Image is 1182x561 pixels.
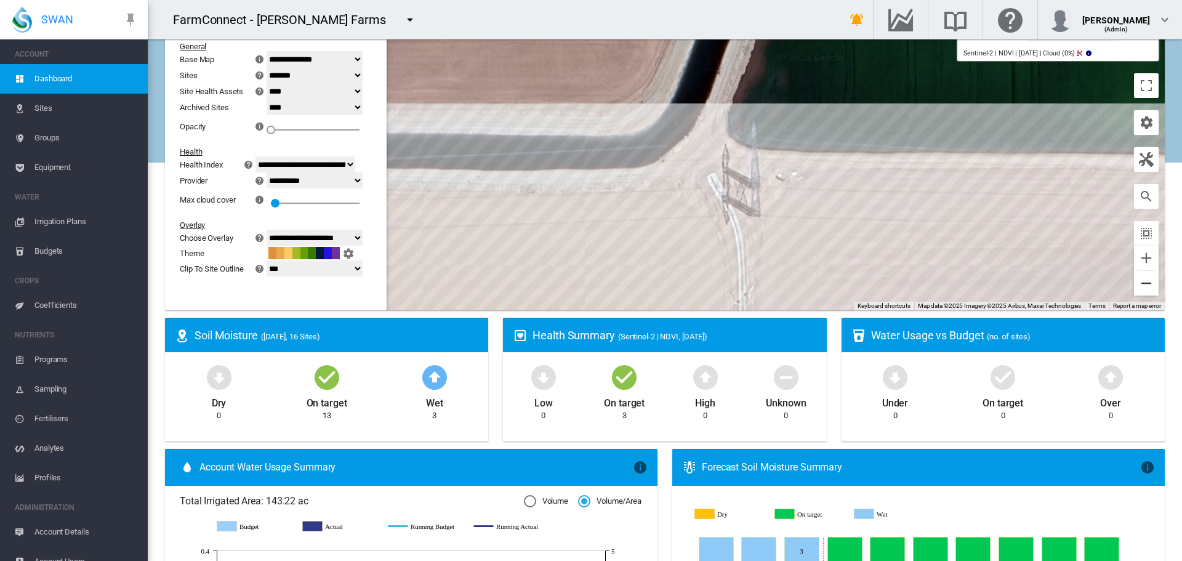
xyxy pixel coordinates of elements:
[15,498,138,517] span: ADMINISTRATION
[180,147,357,156] div: Health
[41,12,73,27] span: SWAN
[766,392,806,410] div: Unknown
[695,509,765,520] g: Dry
[252,68,267,83] md-icon: icon-help-circle
[195,328,478,343] div: Soil Moisture
[34,236,138,266] span: Budgets
[241,157,256,172] md-icon: icon-help-circle
[173,11,397,28] div: FarmConnect - [PERSON_NAME] Farms
[432,410,436,421] div: 3
[524,496,568,507] md-radio-button: Volume
[15,271,138,291] span: CROPS
[1075,49,1084,59] md-icon: icon-content-cut
[882,392,909,410] div: Under
[251,173,268,188] button: icon-help-circle
[34,345,138,374] span: Programs
[845,7,869,32] button: icon-bell-ring
[252,84,267,99] md-icon: icon-help-circle
[854,509,925,520] g: Wet
[180,220,357,230] div: Overlay
[254,192,268,207] md-icon: icon-information
[1113,302,1161,309] a: Report a map error
[1139,189,1154,204] md-icon: icon-magnify
[771,362,801,392] md-icon: icon-minus-circle
[217,521,291,532] g: Budget
[307,392,347,410] div: On target
[180,42,357,51] div: General
[886,12,915,27] md-icon: Go to the Data Hub
[15,44,138,64] span: ACCOUNT
[1134,73,1159,98] button: Toggle fullscreen view
[1082,9,1150,22] div: [PERSON_NAME]
[34,517,138,547] span: Account Details
[534,392,553,410] div: Low
[180,122,206,131] div: Opacity
[252,230,267,245] md-icon: icon-help-circle
[988,362,1018,392] md-icon: icon-checkbox-marked-circle
[880,362,910,392] md-icon: icon-arrow-down-bold-circle
[34,207,138,236] span: Irrigation Plans
[251,230,268,245] button: icon-help-circle
[34,404,138,434] span: Fertilisers
[34,153,138,182] span: Equipment
[175,328,190,343] md-icon: icon-map-marker-radius
[123,12,138,27] md-icon: icon-pin
[323,410,331,421] div: 13
[1134,184,1159,209] button: icon-magnify
[963,49,1075,57] span: Sentinel-2 | NDVI | [DATE] | Cloud (0%)
[1139,226,1154,241] md-icon: icon-select-all
[420,362,449,392] md-icon: icon-arrow-up-bold-circle
[251,84,268,99] button: icon-help-circle
[180,103,268,112] div: Archived Sites
[388,521,462,532] g: Running Budget
[858,302,911,310] button: Keyboard shortcuts
[251,261,268,276] button: icon-help-circle
[180,55,214,64] div: Base Map
[1084,49,1093,59] md-icon: icon-information
[34,123,138,153] span: Groups
[1048,7,1072,32] img: profile.jpg
[180,249,268,258] div: Theme
[180,71,198,80] div: Sites
[622,410,627,421] div: 3
[180,87,243,96] div: Site Health Assets
[254,52,268,67] md-icon: icon-information
[180,460,195,475] md-icon: icon-water
[611,547,615,555] tspan: 5
[34,463,138,493] span: Profiles
[254,119,268,134] md-icon: icon-information
[398,7,422,32] button: icon-menu-down
[1001,410,1005,421] div: 0
[851,328,866,343] md-icon: icon-cup-water
[34,291,138,320] span: Coefficients
[529,362,558,392] md-icon: icon-arrow-down-bold-circle
[578,496,641,507] md-radio-button: Volume/Area
[618,332,707,341] span: (Sentinel-2 | NDVI, [DATE])
[1088,302,1106,309] a: Terms
[893,410,898,421] div: 0
[1157,12,1172,27] md-icon: icon-chevron-down
[180,233,233,243] div: Choose Overlay
[987,332,1031,341] span: (no. of sites)
[871,328,1155,343] div: Water Usage vs Budget
[312,362,342,392] md-icon: icon-checkbox-marked-circle
[633,460,648,475] md-icon: icon-information
[340,246,357,260] button: icon-cog
[303,521,376,532] g: Actual
[341,246,356,260] md-icon: icon-cog
[1134,271,1159,296] button: Zoom out
[34,94,138,123] span: Sites
[604,392,645,410] div: On target
[941,12,970,27] md-icon: Search the knowledge base
[983,392,1023,410] div: On target
[1100,392,1121,410] div: Over
[474,521,547,532] g: Running Actual
[261,332,320,341] span: ([DATE], 16 Sites)
[240,157,257,172] button: icon-help-circle
[180,195,236,204] div: Max cloud cover
[682,460,697,475] md-icon: icon-thermometer-lines
[426,392,443,410] div: Wet
[691,362,720,392] md-icon: icon-arrow-up-bold-circle
[15,325,138,345] span: NUTRIENTS
[403,12,417,27] md-icon: icon-menu-down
